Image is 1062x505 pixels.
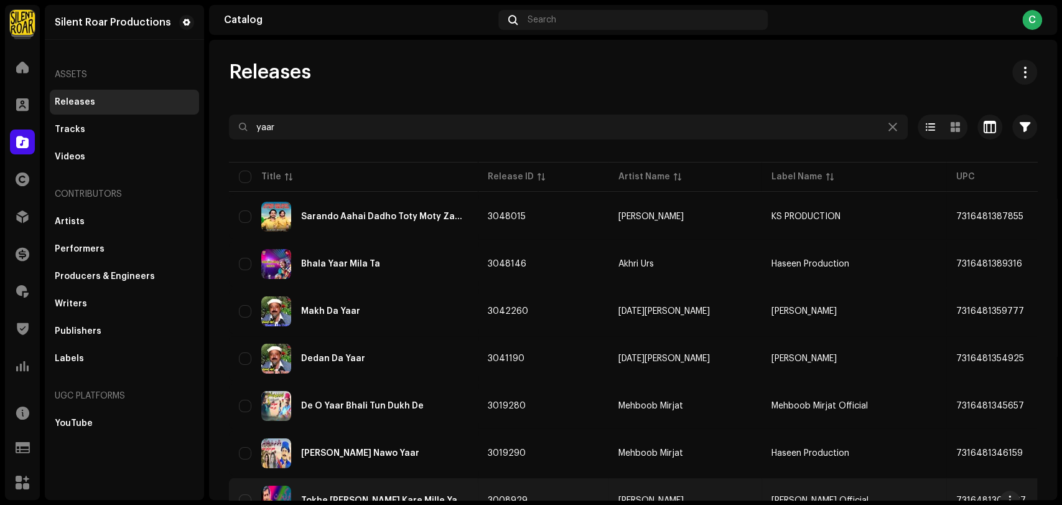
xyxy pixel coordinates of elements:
re-m-nav-item: Producers & Engineers [50,264,199,289]
div: Producers & Engineers [55,271,155,281]
div: [PERSON_NAME] [618,212,684,221]
img: 789617a8-b86d-402e-a52c-1084ea4a5db0 [261,202,291,232]
div: Dedan Da Yaar [301,354,365,363]
img: 8ecced2f-875c-4bc5-a063-de9067a24969 [261,344,291,374]
span: KS PRODUCTION [771,212,841,221]
span: Haseen Production [771,449,849,458]
div: C [1022,10,1042,30]
span: Search [528,15,556,25]
span: 7316481345657 [956,402,1024,410]
div: Videos [55,152,85,162]
span: Bashir Jatoi [618,496,752,505]
div: Labels [55,354,84,364]
img: 0eb712d2-e977-486e-b4a7-c1ad6f8131bc [261,249,291,279]
div: Catalog [224,15,493,25]
span: 3008929 [488,496,528,505]
span: 7316481387855 [956,212,1023,221]
span: Kaleewal Majlas [771,307,837,316]
div: Releases [55,97,95,107]
div: Sarando Aahai Dadho Toty Moty Zamano Yaar [301,212,468,221]
re-a-nav-header: Assets [50,60,199,90]
div: Writers [55,299,87,309]
re-m-nav-item: Artists [50,209,199,234]
div: [DATE][PERSON_NAME] [618,307,710,316]
span: Kaleem Sagar [618,212,752,221]
re-a-nav-header: Contributors [50,179,199,209]
div: Bhagan Te Nawo Yaar [301,449,419,458]
div: Performers [55,244,105,254]
div: Akhri Urs [618,260,654,268]
re-m-nav-item: Videos [50,144,199,169]
div: Title [261,171,281,183]
div: Silent Roar Productions [55,17,171,27]
re-m-nav-item: Labels [50,346,199,371]
img: 7ecf8370-db85-4040-bf46-dc15b019c201 [261,438,291,468]
span: Raja Ustad [618,307,752,316]
re-m-nav-item: Publishers [50,319,199,344]
span: Mehboob Mirjat Official [771,402,868,410]
div: De O Yaar Bhali Tun Dukh De [301,402,424,410]
div: [PERSON_NAME] [618,496,684,505]
div: Artist Name [618,171,670,183]
span: 7316481300267 [956,496,1026,505]
span: Releases [229,60,311,85]
span: 3048146 [488,260,526,268]
span: 7316481346159 [956,449,1023,458]
span: Mehboob Mirjat [618,449,752,458]
span: 7316481389316 [956,260,1022,268]
div: Mehboob Mirjat [618,449,683,458]
div: Tokhe Izzat Muhnje Kare Mille Yaar Hoi [301,496,468,505]
div: Publishers [55,326,101,336]
img: 0e4c91c2-2c20-4adb-afc4-a951d20a9eae [261,296,291,326]
input: Search [229,115,908,139]
span: Akhri Urs [618,260,752,268]
div: Mehboob Mirjat [618,402,683,410]
span: 3019280 [488,402,526,410]
span: 3019290 [488,449,526,458]
div: Label Name [771,171,822,183]
re-m-nav-item: YouTube [50,411,199,436]
div: Bhala Yaar Mila Ta [301,260,380,268]
span: Kaleewal Majlas [771,354,837,363]
span: Mehboob Mirjat [618,402,752,410]
span: Haseen Production [771,260,849,268]
span: 7316481354925 [956,354,1024,363]
div: [DATE][PERSON_NAME] [618,354,710,363]
re-m-nav-item: Releases [50,90,199,115]
div: YouTube [55,418,93,428]
re-a-nav-header: UGC Platforms [50,381,199,411]
span: Raja Ustad [618,354,752,363]
span: Bashir Jatoi Official [771,496,869,505]
img: 7bfdb441-e8bc-4d00-97ae-de17849db3b0 [261,391,291,421]
span: 3042260 [488,307,528,316]
div: Release ID [488,171,534,183]
span: 3041190 [488,354,524,363]
span: 3048015 [488,212,526,221]
re-m-nav-item: Performers [50,237,199,262]
re-m-nav-item: Writers [50,291,199,316]
div: Tracks [55,125,85,135]
img: fcfd72e7-8859-4002-b0df-9a7058150634 [10,10,35,35]
span: 7316481359777 [956,307,1024,316]
div: Makh Da Yaar [301,307,360,316]
re-m-nav-item: Tracks [50,117,199,142]
div: Artists [55,217,85,227]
